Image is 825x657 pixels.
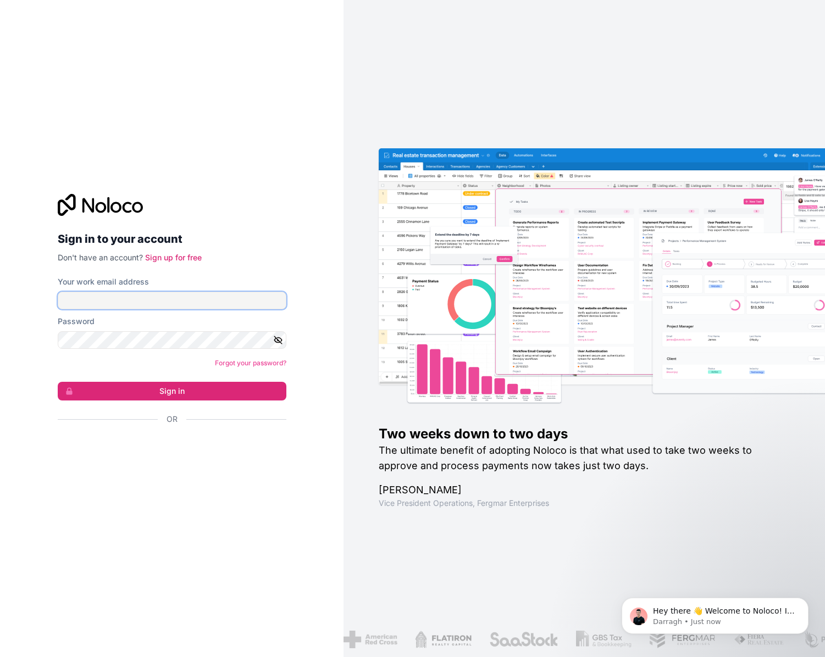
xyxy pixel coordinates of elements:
iframe: Bouton "Se connecter avec Google" [52,437,283,461]
h1: Vice President Operations , Fergmar Enterprises [379,498,790,509]
h2: Sign in to your account [58,229,286,249]
a: Sign up for free [145,253,202,262]
iframe: Intercom notifications message [605,575,825,652]
img: /assets/gbstax-C-GtDUiK.png [576,631,632,648]
h1: Two weeks down to two days [379,425,790,443]
img: /assets/american-red-cross-BAupjrZR.png [344,631,397,648]
a: Forgot your password? [215,359,286,367]
input: Password [58,331,286,349]
img: /assets/saastock-C6Zbiodz.png [489,631,558,648]
h2: The ultimate benefit of adopting Noloco is that what used to take two weeks to approve and proces... [379,443,790,474]
h1: [PERSON_NAME] [379,482,790,498]
button: Sign in [58,382,286,400]
input: Email address [58,292,286,309]
span: Don't have an account? [58,253,143,262]
span: Or [167,414,178,425]
label: Your work email address [58,276,149,287]
label: Password [58,316,95,327]
img: /assets/flatiron-C8eUkumj.png [415,631,472,648]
